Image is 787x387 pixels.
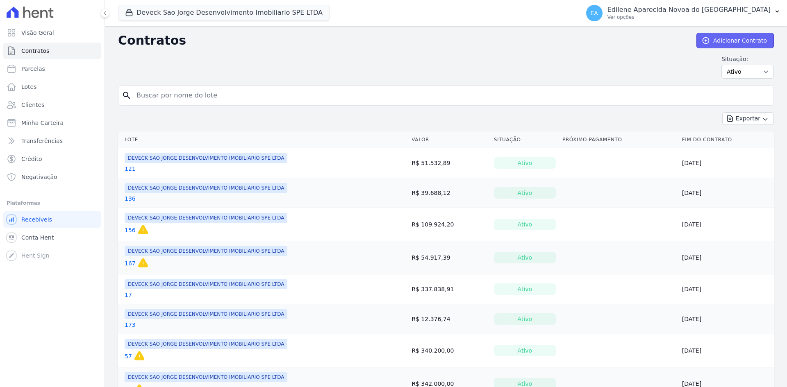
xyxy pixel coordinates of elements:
span: DEVECK SAO JORGE DESENVOLVIMENTO IMOBILIARIO SPE LTDA [125,213,287,223]
span: DEVECK SAO JORGE DESENVOLVIMENTO IMOBILIARIO SPE LTDA [125,309,287,319]
span: Parcelas [21,65,45,73]
span: Crédito [21,155,42,163]
span: Negativação [21,173,57,181]
a: Transferências [3,133,101,149]
div: Ativo [494,345,556,356]
a: Visão Geral [3,25,101,41]
div: Ativo [494,187,556,199]
td: R$ 51.532,89 [408,148,490,178]
span: DEVECK SAO JORGE DESENVOLVIMENTO IMOBILIARIO SPE LTDA [125,372,287,382]
a: Minha Carteira [3,115,101,131]
div: Ativo [494,252,556,263]
a: Adicionar Contrato [696,33,774,48]
a: Recebíveis [3,211,101,228]
td: [DATE] [679,241,774,274]
td: [DATE] [679,334,774,367]
td: R$ 54.917,39 [408,241,490,274]
span: DEVECK SAO JORGE DESENVOLVIMENTO IMOBILIARIO SPE LTDA [125,339,287,349]
label: Situação: [721,55,774,63]
span: Contratos [21,47,49,55]
a: Negativação [3,169,101,185]
span: Clientes [21,101,44,109]
span: DEVECK SAO JORGE DESENVOLVIMENTO IMOBILIARIO SPE LTDA [125,153,287,163]
span: Minha Carteira [21,119,64,127]
a: Conta Hent [3,229,101,246]
span: EA [590,10,598,16]
button: Deveck Sao Jorge Desenvolvimento Imobiliario SPE LTDA [118,5,330,20]
a: Crédito [3,151,101,167]
th: Valor [408,131,490,148]
span: Transferências [21,137,63,145]
span: DEVECK SAO JORGE DESENVOLVIMENTO IMOBILIARIO SPE LTDA [125,246,287,256]
div: Ativo [494,219,556,230]
div: Ativo [494,157,556,169]
p: Ver opções [607,14,771,20]
a: Lotes [3,79,101,95]
td: [DATE] [679,304,774,334]
td: [DATE] [679,274,774,304]
th: Situação [491,131,559,148]
span: Conta Hent [21,233,54,242]
p: Edilene Aparecida Novoa do [GEOGRAPHIC_DATA] [607,6,771,14]
td: R$ 109.924,20 [408,208,490,241]
button: EA Edilene Aparecida Novoa do [GEOGRAPHIC_DATA] Ver opções [580,2,787,25]
span: DEVECK SAO JORGE DESENVOLVIMENTO IMOBILIARIO SPE LTDA [125,183,287,193]
td: [DATE] [679,148,774,178]
span: Lotes [21,83,37,91]
span: Recebíveis [21,215,52,224]
a: 17 [125,291,132,299]
th: Fim do Contrato [679,131,774,148]
td: R$ 12.376,74 [408,304,490,334]
a: 136 [125,195,136,203]
a: Contratos [3,43,101,59]
th: Próximo Pagamento [559,131,679,148]
td: R$ 340.200,00 [408,334,490,367]
div: Ativo [494,283,556,295]
input: Buscar por nome do lote [132,87,770,104]
a: Clientes [3,97,101,113]
span: Visão Geral [21,29,54,37]
a: 173 [125,321,136,329]
span: DEVECK SAO JORGE DESENVOLVIMENTO IMOBILIARIO SPE LTDA [125,279,287,289]
td: R$ 39.688,12 [408,178,490,208]
a: 156 [125,226,136,234]
div: Plataformas [7,198,98,208]
td: R$ 337.838,91 [408,274,490,304]
a: Parcelas [3,61,101,77]
th: Lote [118,131,408,148]
a: 57 [125,352,132,360]
h2: Contratos [118,33,683,48]
button: Exportar [722,112,774,125]
td: [DATE] [679,208,774,241]
div: Ativo [494,313,556,325]
a: 167 [125,259,136,267]
a: 121 [125,165,136,173]
i: search [122,91,132,100]
td: [DATE] [679,178,774,208]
